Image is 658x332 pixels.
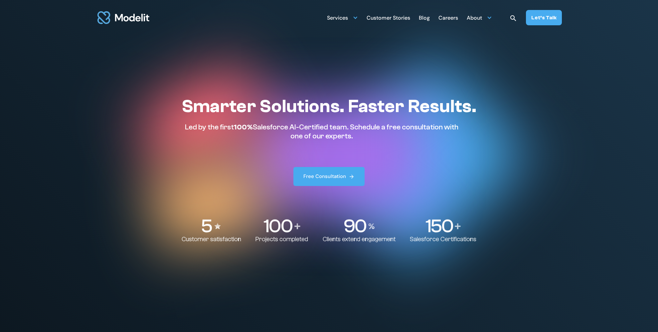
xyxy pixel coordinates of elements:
a: Blog [419,11,430,24]
img: Plus [455,223,461,229]
div: Services [327,11,358,24]
img: Stars [214,222,222,230]
div: About [467,12,482,25]
a: Let’s Talk [526,10,562,25]
a: Customer Stories [367,11,410,24]
div: Services [327,12,348,25]
img: modelit logo [96,7,151,28]
img: arrow right [349,174,355,180]
p: 100 [263,217,292,236]
img: Plus [294,223,300,229]
a: Careers [438,11,458,24]
p: Customer satisfaction [182,236,241,243]
div: Blog [419,12,430,25]
a: Free Consultation [293,167,365,186]
p: Salesforce Certifications [410,236,476,243]
p: Projects completed [255,236,308,243]
img: Percentage [368,223,375,229]
div: Free Consultation [303,173,346,180]
div: Customer Stories [367,12,410,25]
p: Led by the first Salesforce AI-Certified team. Schedule a free consultation with one of our experts. [182,123,462,140]
p: 5 [201,217,212,236]
p: 90 [343,217,366,236]
div: Let’s Talk [531,14,557,21]
div: Careers [438,12,458,25]
h1: Smarter Solutions. Faster Results. [182,95,476,117]
p: 150 [425,217,453,236]
div: About [467,11,492,24]
span: 100% [234,123,253,131]
a: home [96,7,151,28]
p: Clients extend engagement [323,236,396,243]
